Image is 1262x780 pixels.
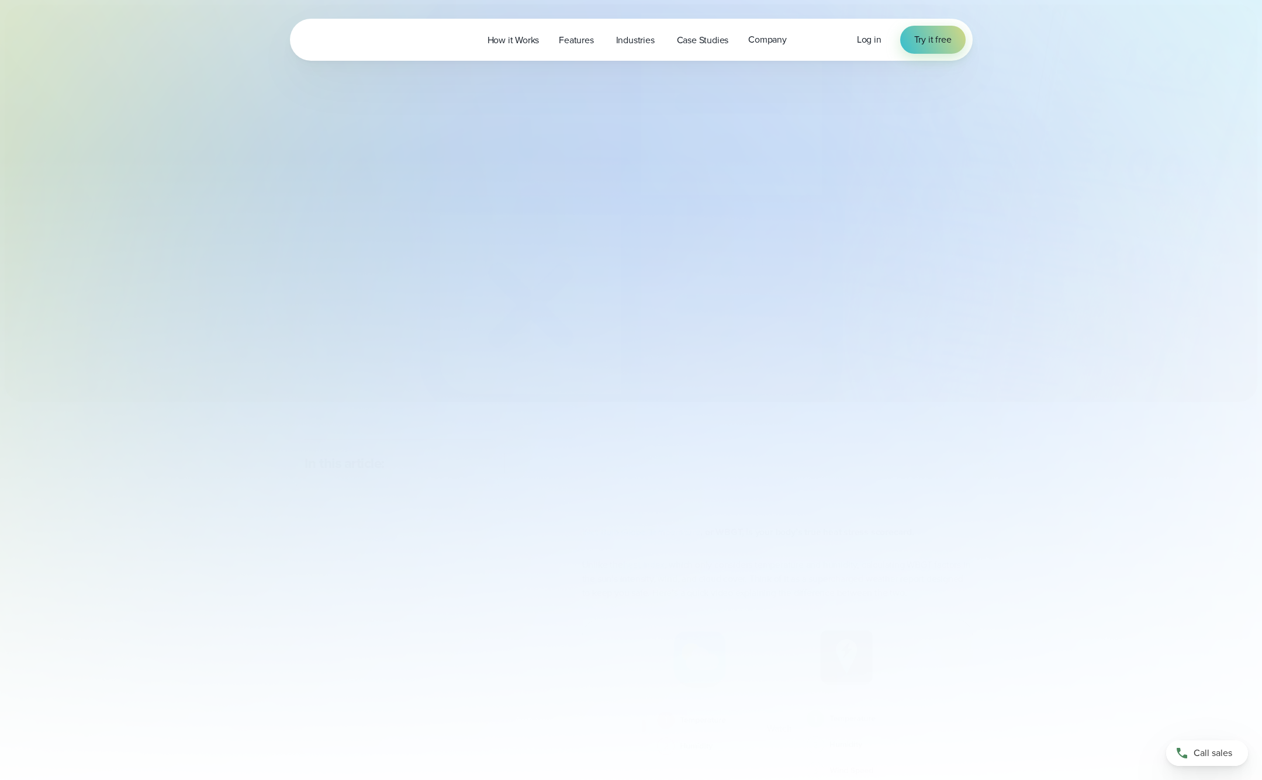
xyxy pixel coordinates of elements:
span: Industries [616,33,655,47]
span: Features [559,33,593,47]
a: How it Works [478,28,549,52]
span: How it Works [487,33,540,47]
span: Company [748,33,787,47]
a: Try it free [900,26,966,54]
span: Case Studies [677,33,729,47]
a: Call sales [1166,740,1248,766]
span: Call sales [1194,746,1232,760]
a: Log in [857,33,881,47]
a: Case Studies [667,28,739,52]
span: Try it free [914,33,952,47]
span: Log in [857,33,881,46]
